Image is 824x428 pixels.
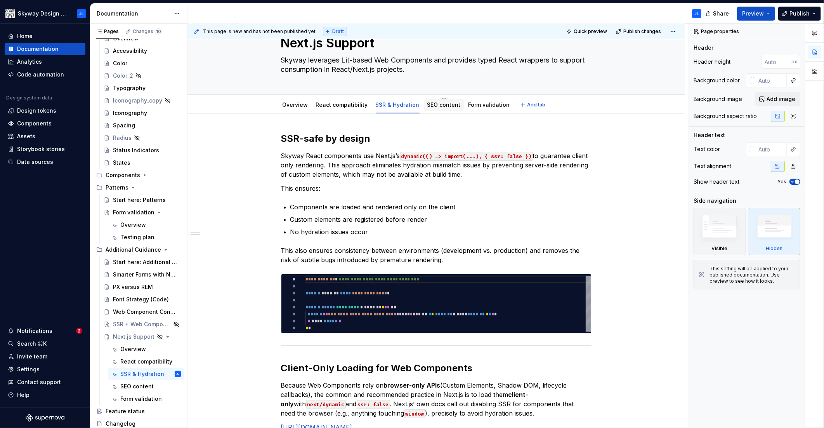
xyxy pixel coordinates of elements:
[694,131,725,139] div: Header text
[17,353,47,360] div: Invite team
[113,47,147,55] div: Accessibility
[564,26,611,37] button: Quick preview
[101,268,184,281] a: Smarter Forms with Native Validation APIs
[710,266,795,284] div: This setting will be applied to your published documentation. Use preview to see how it looks.
[113,258,177,266] div: Start here: Additional Guidance
[113,84,146,92] div: Typography
[694,197,736,205] div: Side navigation
[376,101,420,108] a: SSR & Hydration
[113,159,130,167] div: States
[101,107,184,119] a: Iconography
[101,45,184,57] a: Accessibility
[113,146,159,154] div: Status Indicators
[694,208,746,255] div: Visible
[762,55,791,69] input: Auto
[791,59,797,65] p: px
[93,405,184,418] a: Feature status
[17,32,33,40] div: Home
[290,215,592,224] p: Custom elements are registered before render
[694,58,730,66] div: Header height
[97,10,170,17] div: Documentation
[384,381,441,389] strong: browser-only APIs
[17,327,52,335] div: Notifications
[332,28,344,35] span: Draft
[106,246,161,254] div: Additional Guidance
[18,10,68,17] div: Skyway Design System
[5,156,85,168] a: Data sources
[357,400,390,409] code: ssr: false
[5,56,85,68] a: Analytics
[113,134,132,142] div: Radius
[574,28,607,35] span: Quick preview
[5,117,85,130] a: Components
[17,340,47,348] div: Search ⌘K
[778,7,821,21] button: Publish
[101,256,184,268] a: Start here: Additional Guidance
[5,350,85,363] a: Invite team
[113,122,135,129] div: Spacing
[5,30,85,42] a: Home
[108,343,184,355] a: Overview
[108,368,184,380] a: SSR & HydrationJL
[694,44,713,52] div: Header
[518,99,549,110] button: Add tab
[400,152,533,161] code: dynamic(() => import(...), { ssr: false })
[93,244,184,256] div: Additional Guidance
[113,97,162,104] div: Iconography_copy
[766,245,783,252] div: Hidden
[468,101,510,108] a: Form validation
[101,281,184,293] a: PX versus REM
[108,231,184,244] a: Testing plan
[120,358,172,365] div: React compatibility
[290,202,592,212] p: Components are loaded and rendered only on the client
[120,221,146,229] div: Overview
[281,362,592,374] h2: Client-Only Loading for Web Components
[101,119,184,132] a: Spacing
[777,179,786,185] label: Yes
[767,95,795,103] span: Add image
[101,157,184,169] a: States
[106,407,145,415] div: Feature status
[5,68,85,81] a: Code automation
[101,57,184,70] a: Color
[742,10,764,17] span: Preview
[17,132,35,140] div: Assets
[120,233,154,241] div: Testing plan
[789,10,810,17] span: Publish
[306,400,346,409] code: next/dynamic
[281,246,592,264] p: This also ensures consistency between environments (development vs. production) and removes the r...
[17,71,64,78] div: Code automation
[614,26,664,37] button: Publish changes
[316,101,368,108] a: React compatibility
[755,142,787,156] input: Auto
[133,28,162,35] div: Changes
[120,370,164,378] div: SSR & Hydration
[279,54,590,76] textarea: Skyway leverages Lit-based Web Components and provides typed React wrappers to support consumptio...
[79,10,84,17] div: JL
[465,96,513,113] div: Form validation
[6,95,52,101] div: Design system data
[5,363,85,376] a: Settings
[108,219,184,231] a: Overview
[17,365,40,373] div: Settings
[101,132,184,144] a: Radius
[113,196,166,204] div: Start here: Patterns
[101,94,184,107] a: Iconography_copy
[17,58,42,66] div: Analytics
[17,120,52,127] div: Components
[106,420,135,428] div: Changelog
[313,96,371,113] div: React compatibility
[281,381,592,418] p: Because Web Components rely on (Custom Elements, Shadow DOM, lifecycle callbacks), the common and...
[120,395,162,403] div: Form validation
[113,59,127,67] div: Color
[5,338,85,350] button: Search ⌘K
[106,184,128,191] div: Patterns
[113,333,154,341] div: Next.js Support
[113,72,133,80] div: Color_2
[101,306,184,318] a: Web Component Console Errors
[290,227,592,237] p: No hydration issues occur
[113,209,154,216] div: Form validation
[26,414,64,422] a: Supernova Logo
[5,130,85,143] a: Assets
[17,145,65,153] div: Storybook stories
